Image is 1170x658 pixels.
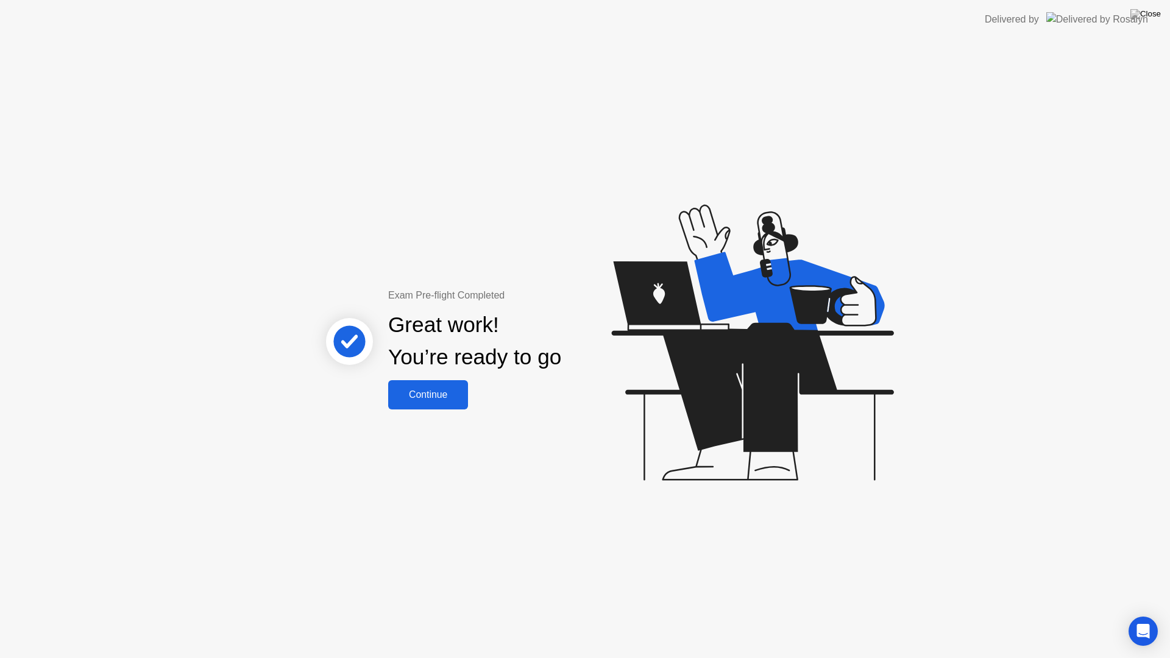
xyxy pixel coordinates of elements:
div: Great work! You’re ready to go [388,309,561,373]
button: Continue [388,380,468,409]
div: Exam Pre-flight Completed [388,288,640,303]
div: Continue [392,389,464,400]
div: Open Intercom Messenger [1129,617,1158,646]
div: Delivered by [985,12,1039,27]
img: Delivered by Rosalyn [1046,12,1148,26]
img: Close [1130,9,1161,19]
